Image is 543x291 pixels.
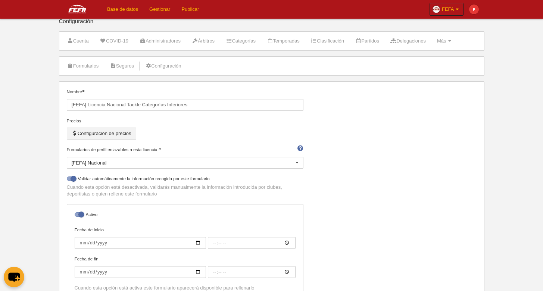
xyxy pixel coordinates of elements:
[208,237,296,249] input: Fecha de inicio
[135,35,185,47] a: Administradores
[4,267,24,287] button: chat-button
[430,3,464,16] a: FEFA
[72,160,107,166] span: [FEFA] Nacional
[96,35,132,47] a: COVID-19
[433,35,455,47] a: Más
[469,4,479,14] img: c2l6ZT0zMHgzMCZmcz05JnRleHQ9UCZiZz1lNTM5MzU%3D.png
[437,38,446,44] span: Más
[159,148,161,150] i: Obligatorio
[386,35,430,47] a: Delegaciones
[63,35,93,47] a: Cuenta
[75,226,296,249] label: Fecha de inicio
[307,35,348,47] a: Clasificación
[263,35,304,47] a: Temporadas
[67,175,303,184] label: Validar automáticamente la información recogida por este formulario
[75,266,206,278] input: Fecha de fin
[75,256,296,278] label: Fecha de fin
[351,35,383,47] a: Partidos
[188,35,219,47] a: Árbitros
[67,146,303,153] label: Formularios de perfil enlazables a esta licencia
[208,266,296,278] input: Fecha de fin
[442,6,454,13] span: FEFA
[141,60,185,72] a: Configuración
[67,184,303,197] p: Cuando esta opción está desactivada, validarás manualmente la información introducida por clubes,...
[67,118,303,124] div: Precios
[67,128,136,140] button: Configuración de precios
[59,18,484,31] div: Configuración
[433,6,440,13] img: Oazxt6wLFNvE.30x30.jpg
[82,90,84,92] i: Obligatorio
[106,60,138,72] a: Seguros
[75,237,206,249] input: Fecha de inicio
[67,88,303,111] label: Nombre
[59,4,96,13] img: FEFA
[75,211,296,220] label: Activo
[222,35,260,47] a: Categorías
[67,99,303,111] input: Nombre
[63,60,103,72] a: Formularios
